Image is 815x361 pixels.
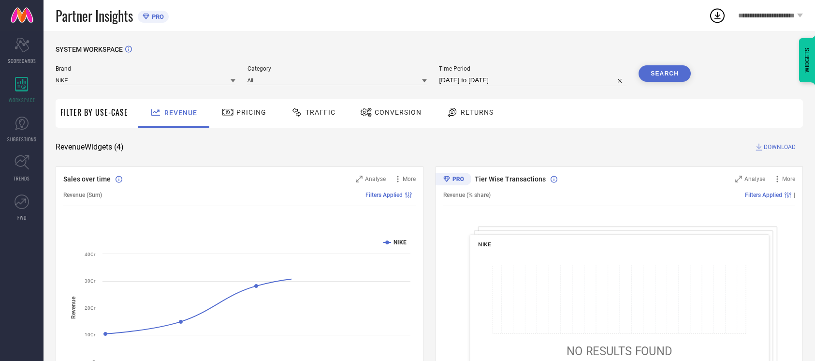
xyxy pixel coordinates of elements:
[9,96,35,104] span: WORKSPACE
[375,108,422,116] span: Conversion
[85,332,96,337] text: 10Cr
[356,176,363,182] svg: Zoom
[85,305,96,311] text: 20Cr
[247,65,427,72] span: Category
[744,176,765,182] span: Analyse
[17,214,27,221] span: FWD
[365,192,403,198] span: Filters Applied
[8,57,36,64] span: SCORECARDS
[439,65,626,72] span: Time Period
[475,175,546,183] span: Tier Wise Transactions
[461,108,494,116] span: Returns
[56,45,123,53] span: SYSTEM WORKSPACE
[443,192,491,198] span: Revenue (% share)
[439,75,626,86] input: Select time period
[567,344,672,358] span: NO RESULTS FOUND
[164,109,197,117] span: Revenue
[414,192,416,198] span: |
[236,108,266,116] span: Pricing
[56,142,124,152] span: Revenue Widgets ( 4 )
[393,239,407,246] text: NIKE
[60,106,128,118] span: Filter By Use-Case
[63,175,111,183] span: Sales over time
[794,192,795,198] span: |
[709,7,726,24] div: Open download list
[478,241,491,248] span: NIKE
[436,173,471,187] div: Premium
[70,296,77,319] tspan: Revenue
[56,65,235,72] span: Brand
[782,176,795,182] span: More
[149,13,164,20] span: PRO
[639,65,691,82] button: Search
[85,252,96,257] text: 40Cr
[764,142,796,152] span: DOWNLOAD
[14,175,30,182] span: TRENDS
[7,135,37,143] span: SUGGESTIONS
[735,176,742,182] svg: Zoom
[745,192,782,198] span: Filters Applied
[56,6,133,26] span: Partner Insights
[63,192,102,198] span: Revenue (Sum)
[365,176,386,182] span: Analyse
[85,278,96,284] text: 30Cr
[403,176,416,182] span: More
[306,108,335,116] span: Traffic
